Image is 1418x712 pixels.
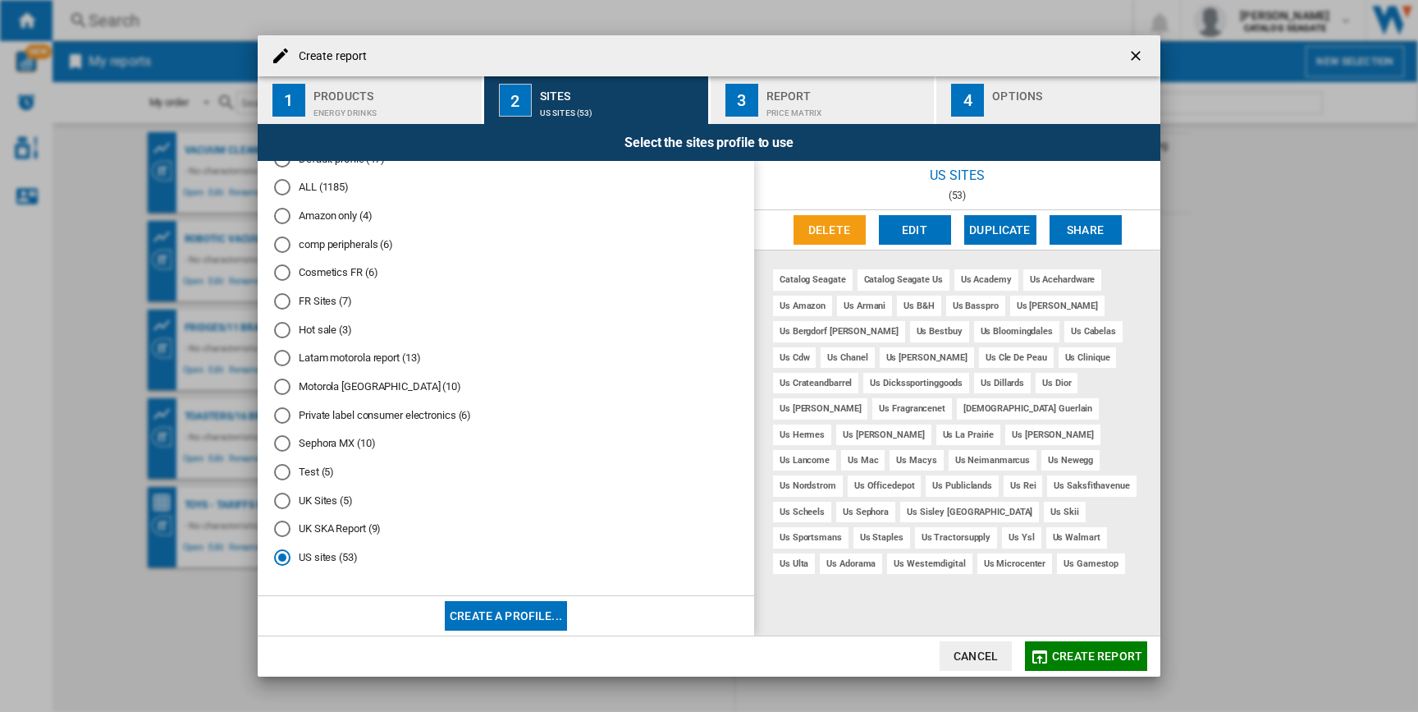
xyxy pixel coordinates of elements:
[274,465,738,480] md-radio-button: Test (5)
[290,48,367,65] h4: Create report
[1041,450,1100,471] div: us newegg
[964,215,1036,245] button: Duplicate
[773,321,905,342] div: us bergdorf [PERSON_NAME]
[274,322,738,338] md-radio-button: Hot sale (3)
[725,84,758,117] div: 3
[754,161,1160,190] div: US sites
[836,502,895,522] div: us sephora
[258,124,1160,161] div: Select the sites profile to use
[754,190,1160,201] div: (53)
[445,601,567,631] button: Create a profile...
[1010,296,1105,316] div: us [PERSON_NAME]
[274,407,738,423] md-radio-button: Private label consumer electronics (6)
[1052,650,1142,663] span: Create report
[951,84,984,117] div: 4
[979,347,1054,368] div: us cle de peau
[1121,39,1154,72] button: getI18NText('BUTTONS.CLOSE_DIALOG')
[1128,48,1147,67] ng-md-icon: getI18NText('BUTTONS.CLOSE_DIALOG')
[820,554,882,574] div: us adorama
[499,84,532,117] div: 2
[274,521,738,537] md-radio-button: UK SKA Report (9)
[773,425,831,445] div: us hermes
[274,379,738,395] md-radio-button: Motorola Brazil (10)
[858,269,949,290] div: catalog seagate us
[258,76,483,124] button: 1 Products Energy drinks
[957,398,1099,419] div: [DEMOGRAPHIC_DATA] guerlain
[773,296,832,316] div: us amazon
[272,84,305,117] div: 1
[837,296,892,316] div: us armani
[274,180,738,195] md-radio-button: ALL (1185)
[1044,502,1085,522] div: us skii
[1025,641,1147,671] button: Create report
[274,436,738,452] md-radio-button: Sephora MX (10)
[1002,527,1041,548] div: us ysl
[773,502,831,522] div: us scheels
[974,373,1031,393] div: us dillards
[954,269,1018,290] div: us academy
[1057,554,1125,574] div: us gamestop
[1064,321,1123,342] div: us cabelas
[773,450,836,471] div: us lancome
[1004,475,1042,496] div: us rei
[897,296,940,316] div: us b&h
[1036,373,1077,393] div: us dior
[879,215,951,245] button: Edit
[992,83,1154,100] div: Options
[926,475,999,496] div: us publiclands
[1050,215,1122,245] button: Share
[821,347,874,368] div: us chanel
[773,398,867,419] div: us [PERSON_NAME]
[1023,269,1102,290] div: us acehardware
[274,493,738,508] md-radio-button: UK Sites (5)
[974,321,1059,342] div: us bloomingdales
[274,351,738,366] md-radio-button: Latam motorola report (13)
[977,554,1053,574] div: us microcenter
[949,450,1037,471] div: us neimanmarcus
[841,450,885,471] div: us mac
[313,83,475,100] div: Products
[773,554,815,574] div: us ulta
[910,321,969,342] div: us bestbuy
[936,425,1001,445] div: us la prairie
[900,502,1039,522] div: us sisley [GEOGRAPHIC_DATA]
[773,475,843,496] div: us nordstrom
[853,527,910,548] div: us staples
[836,425,931,445] div: us [PERSON_NAME]
[1005,425,1100,445] div: us [PERSON_NAME]
[940,641,1012,671] button: Cancel
[274,237,738,252] md-radio-button: comp peripherals (6)
[540,100,702,117] div: US sites (53)
[1047,475,1136,496] div: us saksfithavenue
[274,550,738,566] md-radio-button: US sites (53)
[773,373,858,393] div: us crateandbarrel
[794,215,866,245] button: Delete
[880,347,974,368] div: us [PERSON_NAME]
[915,527,997,548] div: us tractorsupply
[274,209,738,224] md-radio-button: Amazon only (4)
[848,475,922,496] div: us officedepot
[766,100,928,117] div: Price Matrix
[1059,347,1117,368] div: us clinique
[1046,527,1107,548] div: us walmart
[274,265,738,281] md-radio-button: Cosmetics FR (6)
[773,269,853,290] div: catalog seagate
[872,398,952,419] div: us fragrancenet
[936,76,1160,124] button: 4 Options
[887,554,972,574] div: us westerndigital
[274,151,738,167] md-radio-button: Default profile (47)
[890,450,943,471] div: us macys
[484,76,710,124] button: 2 Sites US sites (53)
[313,100,475,117] div: Energy drinks
[863,373,969,393] div: us dickssportinggoods
[274,294,738,310] md-radio-button: FR Sites (7)
[773,347,816,368] div: us cdw
[711,76,936,124] button: 3 Report Price Matrix
[773,527,849,548] div: us sportsmans
[766,83,928,100] div: Report
[946,296,1005,316] div: us basspro
[540,83,702,100] div: Sites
